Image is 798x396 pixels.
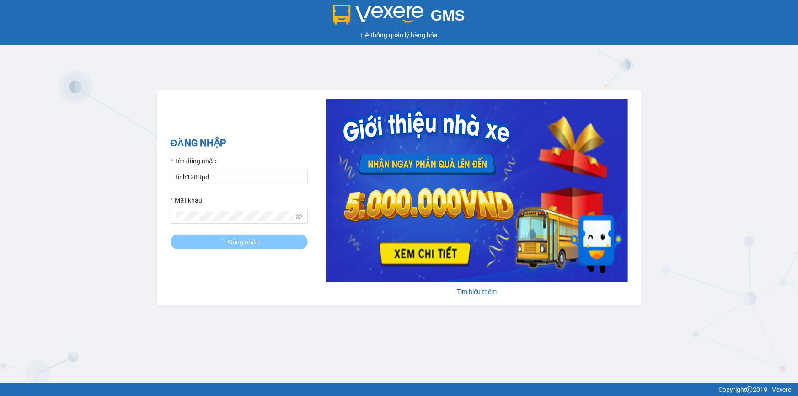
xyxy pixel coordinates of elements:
[333,5,423,25] img: logo 2
[431,7,465,24] span: GMS
[333,14,465,21] a: GMS
[218,239,228,245] span: loading
[746,386,753,393] span: copyright
[171,235,308,249] button: Đăng nhập
[228,237,260,247] span: Đăng nhập
[171,170,308,184] input: Tên đăng nhập
[296,213,302,219] span: eye-invisible
[326,99,628,282] img: banner-0
[171,136,308,151] h2: ĐĂNG NHẬP
[171,156,217,166] label: Tên đăng nhập
[326,287,628,297] div: Tìm hiểu thêm
[171,195,202,205] label: Mật khẩu
[176,211,294,221] input: Mật khẩu
[7,385,791,395] div: Copyright 2019 - Vexere
[2,30,796,40] div: Hệ thống quản lý hàng hóa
